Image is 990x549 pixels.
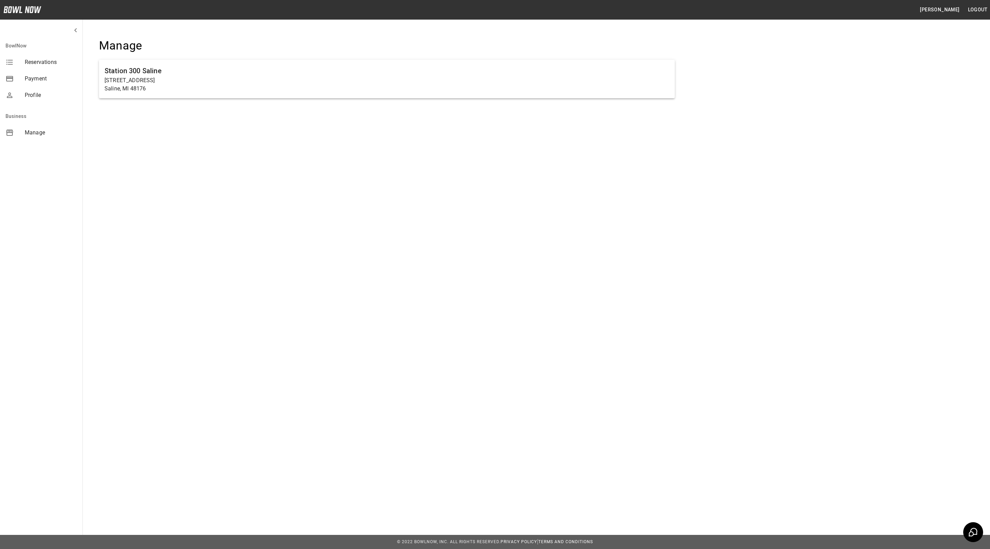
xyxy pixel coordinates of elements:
[104,85,669,93] p: Saline, MI 48176
[538,539,593,544] a: Terms and Conditions
[965,3,990,16] button: Logout
[99,39,675,53] h4: Manage
[3,6,41,13] img: logo
[397,539,500,544] span: © 2022 BowlNow, Inc. All Rights Reserved.
[917,3,962,16] button: [PERSON_NAME]
[25,75,77,83] span: Payment
[25,58,77,66] span: Reservations
[25,91,77,99] span: Profile
[104,65,669,76] h6: Station 300 Saline
[104,76,669,85] p: [STREET_ADDRESS]
[500,539,537,544] a: Privacy Policy
[25,129,77,137] span: Manage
